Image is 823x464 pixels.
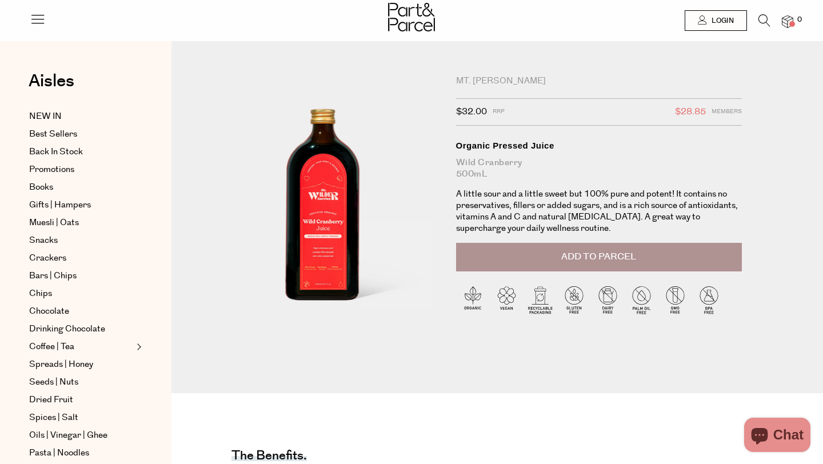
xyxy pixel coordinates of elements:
span: 0 [794,15,805,25]
img: Part&Parcel [388,3,435,31]
span: Gifts | Hampers [29,198,91,212]
span: Pasta | Noodles [29,446,89,460]
a: Chocolate [29,305,133,318]
img: P_P-ICONS-Live_Bec_V11_Palm_Oil_Free.svg [625,283,658,317]
span: $28.85 [675,105,706,119]
span: Books [29,181,53,194]
img: P_P-ICONS-Live_Bec_V11_Dairy_Free.svg [591,283,625,317]
div: Organic Pressed Juice [456,140,742,151]
img: P_P-ICONS-Live_Bec_V11_Vegan.svg [490,283,524,317]
a: 0 [782,15,793,27]
span: Spices | Salt [29,411,78,425]
span: Crackers [29,251,66,265]
inbox-online-store-chat: Shopify online store chat [741,418,814,455]
button: Expand/Collapse Coffee | Tea [134,340,142,354]
a: Best Sellers [29,127,133,141]
p: A little sour and a little sweet but 100% pure and potent! It contains no preservatives, fillers ... [456,189,742,234]
a: NEW IN [29,110,133,123]
img: P_P-ICONS-Live_Bec_V11_Gluten_Free.svg [557,283,591,317]
img: P_P-ICONS-Live_Bec_V11_Organic.svg [456,283,490,317]
span: Seeds | Nuts [29,375,78,389]
a: Drinking Chocolate [29,322,133,336]
div: Mt. [PERSON_NAME] [456,75,742,87]
span: Login [709,16,734,26]
a: Promotions [29,163,133,177]
h4: The benefits. [231,453,307,461]
a: Login [685,10,747,31]
a: Spreads | Honey [29,358,133,371]
button: Add to Parcel [456,243,742,271]
a: Chips [29,287,133,301]
a: Back In Stock [29,145,133,159]
span: RRP [493,105,505,119]
span: Coffee | Tea [29,340,74,354]
span: Chocolate [29,305,69,318]
a: Snacks [29,234,133,247]
span: Add to Parcel [561,250,636,263]
img: P_P-ICONS-Live_Bec_V11_Recyclable_Packaging.svg [524,283,557,317]
span: Members [712,105,742,119]
img: P_P-ICONS-Live_Bec_V11_BPA_Free.svg [692,283,726,317]
span: Dried Fruit [29,393,73,407]
a: Gifts | Hampers [29,198,133,212]
a: Dried Fruit [29,393,133,407]
span: Oils | Vinegar | Ghee [29,429,107,442]
img: P_P-ICONS-Live_Bec_V11_GMO_Free.svg [658,283,692,317]
span: Snacks [29,234,58,247]
span: Bars | Chips [29,269,77,283]
div: Wild Cranberry 500mL [456,157,742,180]
span: NEW IN [29,110,62,123]
a: Muesli | Oats [29,216,133,230]
span: Chips [29,287,52,301]
a: Bars | Chips [29,269,133,283]
a: Seeds | Nuts [29,375,133,389]
a: Books [29,181,133,194]
span: $32.00 [456,105,487,119]
a: Coffee | Tea [29,340,133,354]
a: Oils | Vinegar | Ghee [29,429,133,442]
a: Spices | Salt [29,411,133,425]
span: Best Sellers [29,127,77,141]
span: Aisles [29,69,74,94]
img: Organic Pressed Juice [206,75,439,350]
span: Promotions [29,163,74,177]
a: Pasta | Noodles [29,446,133,460]
span: Spreads | Honey [29,358,93,371]
a: Crackers [29,251,133,265]
span: Muesli | Oats [29,216,79,230]
span: Back In Stock [29,145,83,159]
a: Aisles [29,73,74,101]
span: Drinking Chocolate [29,322,105,336]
